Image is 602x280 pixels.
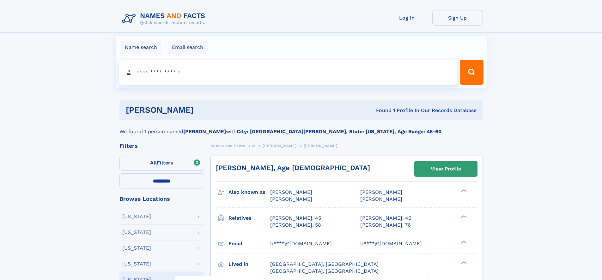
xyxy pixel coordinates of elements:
[360,222,411,229] a: [PERSON_NAME], 76
[263,142,296,150] a: [PERSON_NAME]
[459,214,467,218] div: ❯
[122,214,151,219] div: [US_STATE]
[228,259,270,270] h3: Lived in
[228,213,270,223] h3: Relatives
[210,142,245,150] a: Names and Facts
[459,240,467,244] div: ❯
[119,60,457,85] input: search input
[360,215,411,222] a: [PERSON_NAME], 46
[460,60,483,85] button: Search Button
[285,107,477,114] div: Found 1 Profile In Our Records Database
[360,196,402,202] span: [PERSON_NAME]
[304,144,337,148] span: [PERSON_NAME]
[459,260,467,265] div: ❯
[122,261,151,266] div: [US_STATE]
[228,187,270,198] h3: Also known as
[415,161,477,176] a: View Profile
[270,222,321,229] a: [PERSON_NAME], 58
[183,128,226,134] b: [PERSON_NAME]
[228,238,270,249] h3: Email
[431,162,461,176] div: View Profile
[119,143,204,149] div: Filters
[360,189,402,195] span: [PERSON_NAME]
[126,106,285,114] h1: [PERSON_NAME]
[119,10,210,27] img: Logo Names and Facts
[270,189,312,195] span: [PERSON_NAME]
[119,120,483,135] div: We found 1 person named with .
[168,41,207,54] label: Email search
[270,196,312,202] span: [PERSON_NAME]
[432,10,483,26] a: Sign Up
[216,164,370,172] a: [PERSON_NAME], Age [DEMOGRAPHIC_DATA]
[252,144,256,148] span: M
[270,261,379,267] span: [GEOGRAPHIC_DATA], [GEOGRAPHIC_DATA]
[121,41,161,54] label: Name search
[150,160,157,166] span: All
[119,156,204,171] label: Filters
[237,128,441,134] b: City: [GEOGRAPHIC_DATA][PERSON_NAME], State: [US_STATE], Age Range: 45-60
[459,189,467,193] div: ❯
[122,246,151,251] div: [US_STATE]
[252,142,256,150] a: M
[382,10,432,26] a: Log In
[122,230,151,235] div: [US_STATE]
[270,268,379,274] span: [GEOGRAPHIC_DATA], [GEOGRAPHIC_DATA]
[119,196,204,202] div: Browse Locations
[263,144,296,148] span: [PERSON_NAME]
[270,215,321,222] a: [PERSON_NAME], 45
